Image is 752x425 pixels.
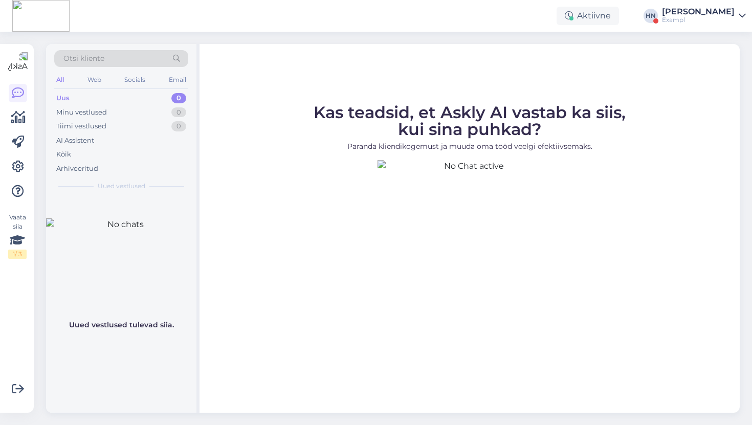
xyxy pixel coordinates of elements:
[662,8,746,24] a: [PERSON_NAME]Exampl
[69,320,174,330] p: Uued vestlused tulevad siia.
[644,9,658,23] div: HN
[167,73,188,86] div: Email
[56,107,107,118] div: Minu vestlused
[314,141,626,152] p: Paranda kliendikogemust ja muuda oma tööd veelgi efektiivsemaks.
[171,93,186,103] div: 0
[378,160,562,344] img: No Chat active
[557,7,619,25] div: Aktiivne
[56,121,106,131] div: Tiimi vestlused
[314,102,626,139] span: Kas teadsid, et Askly AI vastab ka siis, kui sina puhkad?
[56,93,70,103] div: Uus
[54,73,66,86] div: All
[46,218,196,310] img: No chats
[85,73,103,86] div: Web
[8,250,27,259] div: 1 / 3
[662,8,735,16] div: [PERSON_NAME]
[56,164,98,174] div: Arhiveeritud
[171,107,186,118] div: 0
[63,53,104,64] span: Otsi kliente
[662,16,735,24] div: Exampl
[122,73,147,86] div: Socials
[56,149,71,160] div: Kõik
[8,213,27,259] div: Vaata siia
[98,182,145,191] span: Uued vestlused
[171,121,186,131] div: 0
[56,136,94,146] div: AI Assistent
[8,52,28,72] img: Askly Logo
